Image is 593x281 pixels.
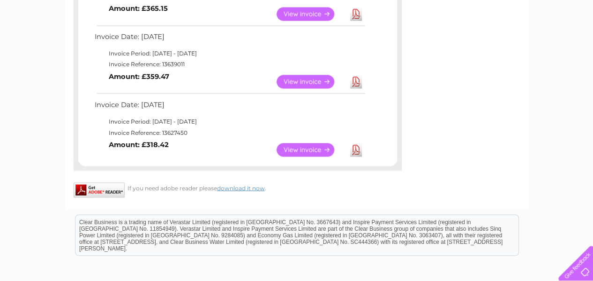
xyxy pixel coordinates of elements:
[92,116,367,127] td: Invoice Period: [DATE] - [DATE]
[21,24,68,53] img: logo.png
[350,7,362,21] a: Download
[562,40,584,47] a: Log out
[277,7,345,21] a: View
[277,75,345,88] a: View
[92,31,367,48] td: Invoice Date: [DATE]
[511,40,525,47] a: Blog
[75,5,518,46] div: Clear Business is a trading name of Verastar Limited (registered in [GEOGRAPHIC_DATA] No. 3667643...
[451,40,472,47] a: Energy
[109,72,169,80] b: Amount: £359.47
[92,59,367,70] td: Invoice Reference: 13639011
[92,98,367,116] td: Invoice Date: [DATE]
[109,4,168,13] b: Amount: £365.15
[416,5,481,16] a: 0333 014 3131
[109,140,169,148] b: Amount: £318.42
[428,40,446,47] a: Water
[350,143,362,156] a: Download
[478,40,506,47] a: Telecoms
[92,48,367,59] td: Invoice Period: [DATE] - [DATE]
[350,75,362,88] a: Download
[531,40,554,47] a: Contact
[92,127,367,138] td: Invoice Reference: 13627450
[277,143,345,156] a: View
[74,182,402,191] div: If you need adobe reader please .
[217,184,265,191] a: download it now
